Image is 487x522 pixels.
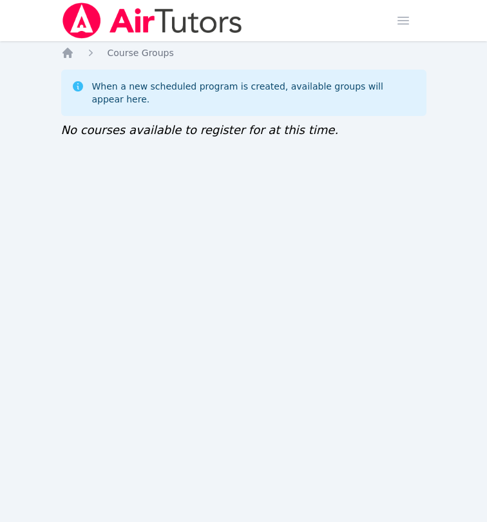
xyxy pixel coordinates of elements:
span: No courses available to register for at this time. [61,123,339,137]
nav: Breadcrumb [61,46,426,59]
img: Air Tutors [61,3,243,39]
div: When a new scheduled program is created, available groups will appear here. [92,80,416,106]
a: Course Groups [108,46,174,59]
span: Course Groups [108,48,174,58]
